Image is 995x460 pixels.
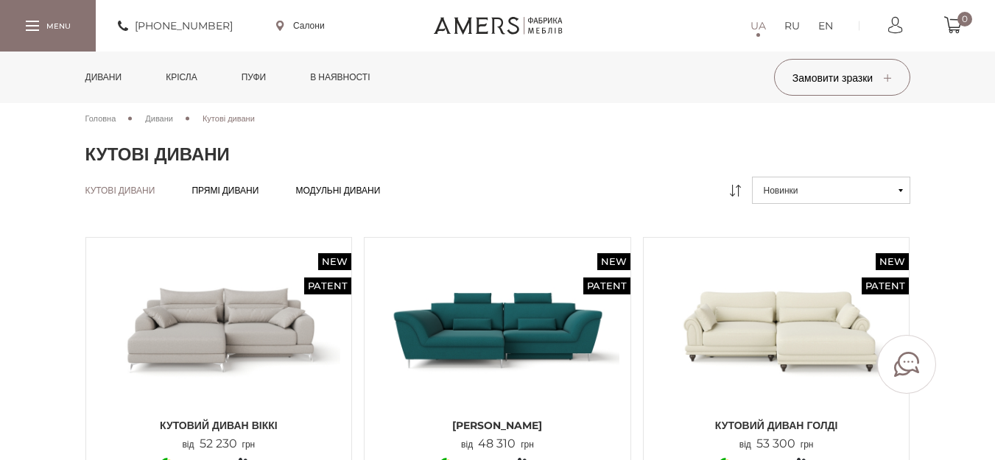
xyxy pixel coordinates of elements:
span: 48 310 [473,436,521,450]
span: [PERSON_NAME] [376,418,619,433]
span: Дивани [145,113,173,124]
h1: Кутові дивани [85,144,910,166]
a: Крісла [155,52,208,103]
span: New [318,253,351,270]
span: New [597,253,630,270]
span: Patent [583,277,630,294]
span: 52 230 [194,436,242,450]
a: Модульні дивани [295,185,380,197]
a: Дивани [74,52,133,103]
span: Кутовий диван ГОЛДІ [655,418,899,433]
a: UA [750,17,766,35]
button: Новинки [752,177,910,204]
span: Головна [85,113,116,124]
span: 53 300 [751,436,801,450]
a: New Patent Кутовий диван ГОЛДІ Кутовий диван ГОЛДІ Кутовий диван ГОЛДІ від53 300грн [655,249,899,451]
a: Головна [85,112,116,125]
a: EN [818,17,833,35]
span: New [876,253,909,270]
a: в наявності [299,52,381,103]
p: від грн [461,437,534,451]
a: New Patent Кутовий Диван Грейсі Кутовий Диван Грейсі [PERSON_NAME] від48 310грн [376,249,619,451]
a: New Patent Кутовий диван ВІККІ Кутовий диван ВІККІ Кутовий диван ВІККІ від52 230грн [97,249,341,451]
button: Замовити зразки [774,59,910,96]
span: Замовити зразки [792,71,891,85]
span: Кутовий диван ВІККІ [97,418,341,433]
a: Салони [276,19,325,32]
span: Patent [304,277,351,294]
p: від грн [739,437,814,451]
a: RU [784,17,800,35]
a: Прямі дивани [191,185,259,197]
a: Дивани [145,112,173,125]
a: Пуфи [231,52,278,103]
span: Patent [862,277,909,294]
p: від грн [182,437,255,451]
span: 0 [957,12,972,26]
a: [PHONE_NUMBER] [118,17,233,35]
